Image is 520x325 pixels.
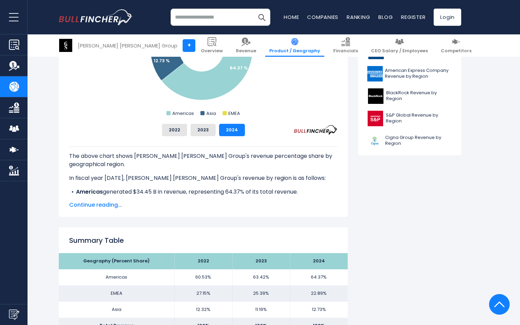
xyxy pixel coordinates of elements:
[290,285,348,302] td: 22.89%
[367,88,384,104] img: BLK logo
[59,39,72,52] img: GS logo
[232,34,260,57] a: Revenue
[172,110,194,117] text: Americas
[290,253,348,269] th: 2024
[69,147,337,254] div: The for [PERSON_NAME] [PERSON_NAME] Group is the Americas, which represents 64.37% of its total r...
[232,269,290,285] td: 63.42%
[378,13,393,21] a: Blog
[347,13,370,21] a: Ranking
[69,196,337,204] li: generated $6.81 B in revenue, representing 12.73% of its total revenue.
[183,39,195,52] a: +
[265,34,324,57] a: Product / Geography
[191,124,216,136] button: 2023
[69,174,337,182] p: In fiscal year [DATE], [PERSON_NAME] [PERSON_NAME] Group's revenue by region is as follows:
[69,188,337,196] li: generated $34.45 B in revenue, representing 64.37% of its total revenue.
[59,285,174,302] td: EMEA
[59,9,133,25] a: Go to homepage
[385,68,452,79] span: American Express Company Revenue by Region
[174,302,232,318] td: 12.32%
[232,285,290,302] td: 25.39%
[232,253,290,269] th: 2023
[385,135,452,147] span: Cigna Group Revenue by Region
[78,42,177,50] div: [PERSON_NAME] [PERSON_NAME] Group
[367,34,432,57] a: CEO Salary / Employees
[329,34,362,57] a: Financials
[290,302,348,318] td: 12.73%
[434,9,461,26] a: Login
[162,124,187,136] button: 2022
[363,64,456,83] a: American Express Company Revenue by Region
[290,269,348,285] td: 64.37%
[230,65,248,71] text: 64.37 %
[333,48,358,54] span: Financials
[236,48,256,54] span: Revenue
[174,269,232,285] td: 60.53%
[367,133,383,149] img: CI logo
[59,253,174,269] th: Geography (Percent Share)
[363,109,456,128] a: S&P Global Revenue by Region
[69,152,337,169] p: The above chart shows [PERSON_NAME] [PERSON_NAME] Group's revenue percentage share by geographica...
[197,34,227,57] a: Overview
[363,87,456,106] a: BlackRock Revenue by Region
[228,110,240,117] text: EMEA
[269,48,320,54] span: Product / Geography
[386,112,452,124] span: S&P Global Revenue by Region
[363,131,456,150] a: Cigna Group Revenue by Region
[401,13,425,21] a: Register
[371,48,428,54] span: CEO Salary / Employees
[201,48,223,54] span: Overview
[307,13,338,21] a: Companies
[174,285,232,302] td: 27.15%
[59,302,174,318] td: Asia
[154,57,170,64] text: 12.73 %
[437,34,476,57] a: Competitors
[69,235,337,246] h2: Summary Table
[76,188,103,196] b: Americas
[59,9,133,25] img: bullfincher logo
[441,48,472,54] span: Competitors
[232,302,290,318] td: 11.19%
[367,66,383,82] img: AXP logo
[367,111,384,126] img: SPGI logo
[69,201,337,209] span: Continue reading...
[386,90,452,102] span: BlackRock Revenue by Region
[284,13,299,21] a: Home
[219,124,245,136] button: 2024
[253,9,270,26] button: Search
[206,110,216,117] text: Asia
[174,253,232,269] th: 2022
[59,269,174,285] td: Americas
[76,196,88,204] b: Asia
